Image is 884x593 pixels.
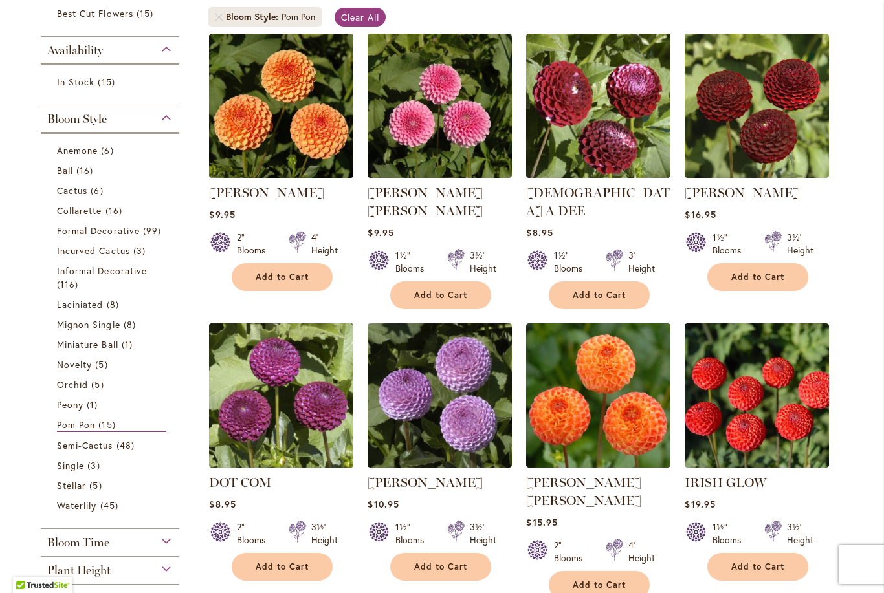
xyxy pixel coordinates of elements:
a: DOT COM [209,458,353,470]
span: 5 [89,479,105,492]
button: Add to Cart [232,263,333,291]
a: BETTY ANNE [368,168,512,180]
a: Clear All [335,8,386,27]
span: 15 [98,418,118,431]
span: 16 [76,164,96,177]
span: Incurved Cactus [57,244,130,257]
a: Pom Pon 15 [57,418,166,432]
div: 3½' Height [470,249,496,275]
div: 2" Blooms [237,521,273,546]
img: FRANK HOLMES [368,323,512,468]
span: Availability [47,43,103,58]
span: 1 [87,398,101,411]
span: $10.95 [368,498,399,510]
span: $9.95 [209,208,235,221]
span: Bloom Style [47,112,107,126]
span: Add to Cart [573,579,626,590]
span: Collarette [57,204,102,217]
a: Best Cut Flowers [57,6,166,20]
button: Add to Cart [232,553,333,581]
a: Ball 16 [57,164,166,177]
a: [PERSON_NAME] [PERSON_NAME] [526,475,641,508]
span: Informal Decorative [57,264,147,277]
a: [PERSON_NAME] [PERSON_NAME] [368,185,483,219]
a: Miniature Ball 1 [57,338,166,351]
span: Anemone [57,144,98,156]
div: 4' Height [628,539,655,565]
span: 99 [143,224,164,237]
span: $8.95 [209,498,236,510]
span: Formal Decorative [57,224,140,237]
span: Peony [57,398,83,411]
span: Plant Height [47,563,111,577]
span: Best Cut Flowers [57,7,133,19]
a: Mignon Single 8 [57,318,166,331]
a: Semi-Cactus 48 [57,438,166,452]
a: [PERSON_NAME] [209,185,324,200]
div: 1½" Blooms [554,249,590,275]
span: Novelty [57,358,92,371]
span: Orchid [57,378,88,391]
div: 1½" Blooms [713,231,749,257]
iframe: Launch Accessibility Center [10,547,46,583]
a: Collarette 16 [57,204,166,217]
a: Single 3 [57,458,166,472]
span: Bloom Style [226,10,282,23]
div: 3½' Height [470,521,496,546]
span: Cactus [57,184,87,197]
a: Informal Decorative 116 [57,264,166,291]
span: 8 [124,318,139,331]
img: CHICK A DEE [526,34,670,178]
div: 1½" Blooms [713,521,749,546]
div: 1½" Blooms [395,249,432,275]
a: In Stock 15 [57,75,166,89]
span: 5 [91,378,107,391]
span: Add to Cart [414,290,467,301]
span: 1 [122,338,136,351]
img: DOT COM [206,319,357,471]
span: Ball [57,164,73,177]
img: IRISH GLOW [685,323,829,468]
div: 1½" Blooms [395,521,432,546]
span: 8 [107,297,122,311]
img: GINGER WILLO [526,323,670,468]
button: Add to Cart [390,281,491,309]
a: Waterlily 45 [57,499,166,512]
span: Bloom Time [47,535,109,550]
span: 3 [133,244,149,257]
span: Add to Cart [573,290,626,301]
img: BETTY ANNE [368,34,512,178]
span: Semi-Cactus [57,439,113,451]
a: Stellar 5 [57,479,166,492]
span: Add to Cart [256,272,309,283]
div: Pom Pon [282,10,315,23]
button: Add to Cart [707,263,808,291]
img: AMBER QUEEN [209,34,353,178]
div: 3½' Height [787,231,813,257]
span: $15.95 [526,516,557,528]
a: CROSSFIELD EBONY [685,168,829,180]
div: 3½' Height [787,521,813,546]
span: Mignon Single [57,318,120,330]
button: Add to Cart [390,553,491,581]
div: 2" Blooms [554,539,590,565]
span: $9.95 [368,226,393,239]
span: Add to Cart [731,561,784,572]
a: GINGER WILLO [526,458,670,470]
span: 6 [101,144,116,157]
button: Add to Cart [549,281,650,309]
span: Pom Pon [57,418,95,431]
a: DOT COM [209,475,271,490]
a: FRANK HOLMES [368,458,512,470]
span: Clear All [341,11,379,23]
span: 116 [57,277,82,291]
a: AMBER QUEEN [209,168,353,180]
a: Novelty 5 [57,358,166,371]
div: 4' Height [311,231,338,257]
span: Waterlily [57,499,96,512]
a: IRISH GLOW [685,475,766,490]
span: 5 [95,358,111,371]
a: Anemone 6 [57,144,166,157]
a: Incurved Cactus 3 [57,244,166,257]
span: Add to Cart [414,561,467,572]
